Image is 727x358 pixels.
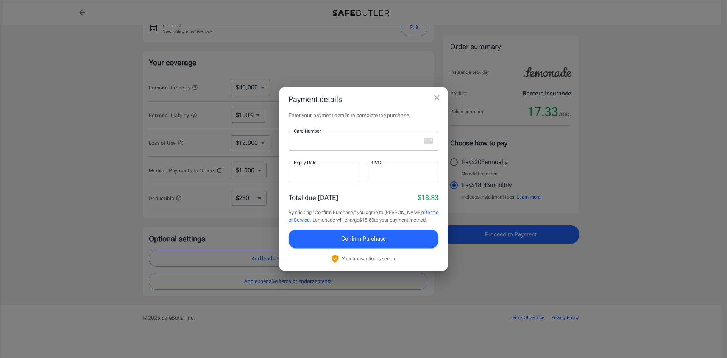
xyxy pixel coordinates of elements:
p: Your transaction is secure [342,255,396,262]
iframe: Secure CVC input frame [372,169,433,176]
label: Card Number [294,128,321,134]
button: close [429,90,445,105]
p: $18.83 [418,192,438,203]
iframe: Secure card number input frame [294,138,421,145]
iframe: Secure expiration date input frame [294,169,355,176]
p: Enter your payment details to complete the purchase. [289,111,438,119]
label: CVC [372,159,381,166]
a: Terms of Service [289,209,438,223]
span: Confirm Purchase [341,234,386,244]
svg: unknown [424,138,433,144]
label: Expiry Date [294,159,317,166]
p: By clicking "Confirm Purchase," you agree to [PERSON_NAME]'s . Lemonade will charge $18.83 to you... [289,209,438,224]
p: Total due [DATE] [289,192,338,203]
button: Confirm Purchase [289,230,438,248]
h2: Payment details [279,87,448,111]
